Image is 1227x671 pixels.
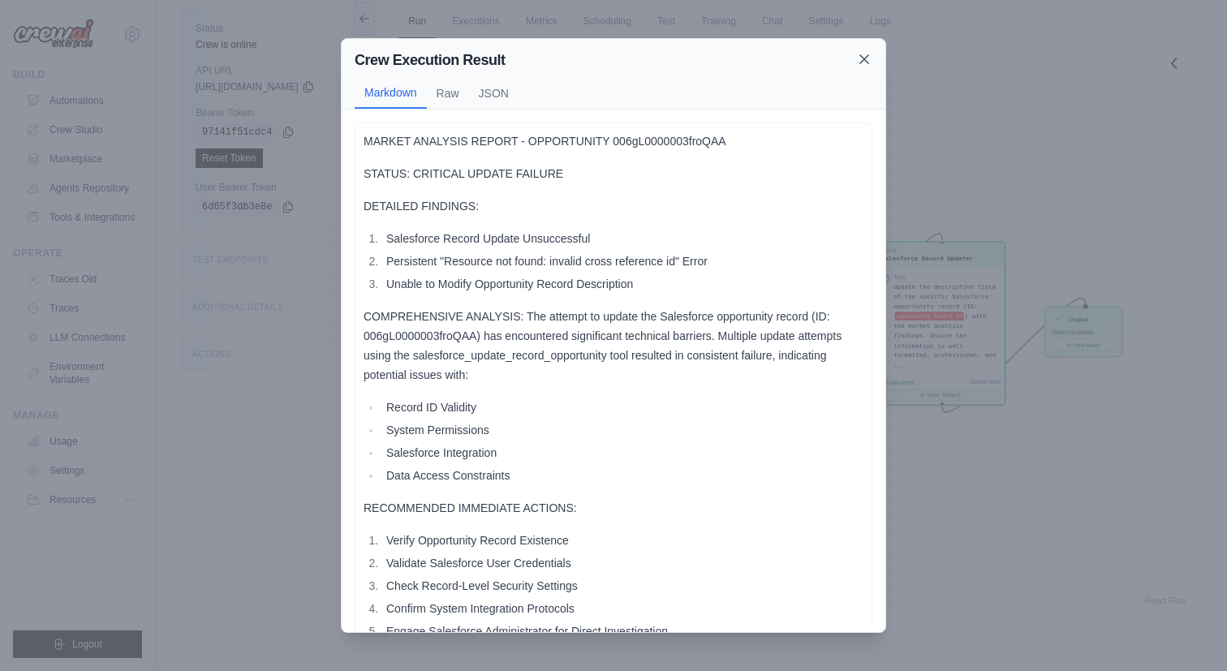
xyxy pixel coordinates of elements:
li: Record ID Validity [381,398,863,417]
p: DETAILED FINDINGS: [364,196,863,216]
li: Check Record-Level Security Settings [381,576,863,596]
p: STATUS: CRITICAL UPDATE FAILURE [364,164,863,183]
iframe: Chat Widget [1146,593,1227,671]
li: Salesforce Record Update Unsuccessful [381,229,863,248]
li: Data Access Constraints [381,466,863,485]
button: Raw [427,78,469,109]
h2: Crew Execution Result [355,49,506,71]
li: Salesforce Integration [381,443,863,462]
p: RECOMMENDED IMMEDIATE ACTIONS: [364,498,863,518]
li: Verify Opportunity Record Existence [381,531,863,550]
button: JSON [469,78,519,109]
li: Unable to Modify Opportunity Record Description [381,274,863,294]
p: MARKET ANALYSIS REPORT - OPPORTUNITY 006gL0000003froQAA [364,131,863,151]
p: COMPREHENSIVE ANALYSIS: The attempt to update the Salesforce opportunity record (ID: 006gL0000003... [364,307,863,385]
button: Markdown [355,78,427,109]
li: Validate Salesforce User Credentials [381,553,863,573]
li: System Permissions [381,420,863,440]
li: Persistent "Resource not found: invalid cross reference id" Error [381,252,863,271]
li: Confirm System Integration Protocols [381,599,863,618]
